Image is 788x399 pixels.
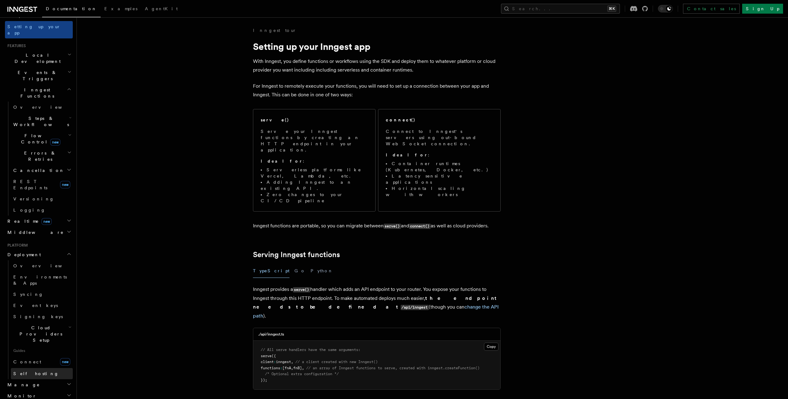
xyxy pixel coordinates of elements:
span: Versioning [13,196,54,201]
p: Inngest provides a handler which adds an API endpoint to your router. You expose your functions t... [253,285,501,320]
span: Events & Triggers [5,69,67,82]
a: serve()Serve your Inngest functions by creating an HTTP endpoint in your application.Ideal for:Se... [253,109,376,212]
code: /api/inngest [401,305,429,310]
a: connect()Connect to Inngest's servers using out-bound WebSocket connection.Ideal for:Container ru... [378,109,501,212]
button: Deployment [5,249,73,260]
span: Platform [5,243,28,248]
button: Realtimenew [5,216,73,227]
span: // All serve handlers have the same arguments: [261,348,360,352]
span: // a client created with new Inngest() [295,360,378,364]
li: Container runtimes (Kubernetes, Docker, etc.) [386,160,493,173]
kbd: ⌘K [607,6,616,12]
h1: Setting up your Inngest app [253,41,501,52]
button: Cloud Providers Setup [11,322,73,346]
a: Contact sales [683,4,740,14]
div: Inngest Functions [5,102,73,216]
span: Event keys [13,303,58,308]
code: serve() [384,224,401,229]
a: REST Endpointsnew [11,176,73,193]
li: Zero changes to your CI/CD pipeline [261,191,368,204]
button: Toggle dark mode [658,5,673,12]
button: Cancellation [11,165,73,176]
p: For Inngest to remotely execute your functions, you will need to set up a connection between your... [253,82,501,99]
a: Versioning [11,193,73,204]
span: inngest [276,360,291,364]
div: Deployment [5,260,73,379]
a: Overview [11,260,73,271]
span: Inngest Functions [5,87,67,99]
span: serve [261,354,272,358]
span: Guides [11,346,73,356]
strong: Ideal for [261,159,303,164]
p: : [386,152,493,158]
p: Connect to Inngest's servers using out-bound WebSocket connection. [386,128,493,147]
span: Cancellation [11,167,64,173]
span: Overview [13,105,77,110]
a: Examples [101,2,141,17]
span: client [261,360,274,364]
button: Go [294,264,306,278]
button: Errors & Retries [11,147,73,165]
p: With Inngest, you define functions or workflows using the SDK and deploy them to whatever platfor... [253,57,501,74]
span: : [274,360,276,364]
button: Local Development [5,50,73,67]
span: /* Optional extra configuration */ [265,372,339,376]
li: Adding Inngest to an existing API. [261,179,368,191]
a: Logging [11,204,73,216]
span: Middleware [5,229,64,235]
span: , [291,360,293,364]
span: Deployment [5,252,41,258]
span: Signing keys [13,314,63,319]
code: serve() [293,287,310,292]
a: Documentation [42,2,101,17]
span: Realtime [5,218,52,224]
code: connect() [409,224,431,229]
span: Syncing [13,292,43,297]
span: // an array of Inngest functions to serve, created with inngest.createFunction() [306,366,480,370]
span: Environments & Apps [13,274,67,286]
a: Inngest tour [253,27,296,33]
span: Manage [5,382,40,388]
li: Latency sensitive applications [386,173,493,185]
span: Monitor [5,393,37,399]
span: fnB] [293,366,302,370]
a: Environments & Apps [11,271,73,289]
button: Middleware [5,227,73,238]
span: [fnA [282,366,291,370]
span: functions [261,366,280,370]
span: Flow Control [11,133,68,145]
span: Local Development [5,52,67,64]
a: Signing keys [11,311,73,322]
button: Python [311,264,333,278]
a: Serving Inngest functions [253,250,340,259]
a: AgentKit [141,2,181,17]
button: Inngest Functions [5,84,73,102]
h3: ./api/inngest.ts [258,332,284,337]
button: Flow Controlnew [11,130,73,147]
button: Search...⌘K [501,4,620,14]
span: , [291,366,293,370]
span: Errors & Retries [11,150,67,162]
p: Inngest functions are portable, so you can migrate between and as well as cloud providers. [253,221,501,230]
span: Logging [13,208,46,213]
p: : [261,158,368,164]
span: Features [5,43,26,48]
span: AgentKit [145,6,178,11]
span: , [302,366,304,370]
span: new [50,139,60,146]
li: Serverless platforms like Vercel, Lambda, etc. [261,167,368,179]
span: Connect [13,359,41,364]
span: REST Endpoints [13,179,47,190]
strong: Ideal for [386,152,428,157]
a: Setting up your app [5,21,73,38]
h2: connect() [386,117,416,123]
a: Event keys [11,300,73,311]
span: Self hosting [13,371,59,376]
a: Syncing [11,289,73,300]
a: Connectnew [11,356,73,368]
button: Manage [5,379,73,390]
span: new [60,358,70,366]
p: Serve your Inngest functions by creating an HTTP endpoint in your application. [261,128,368,153]
span: Overview [13,263,77,268]
span: new [41,218,52,225]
